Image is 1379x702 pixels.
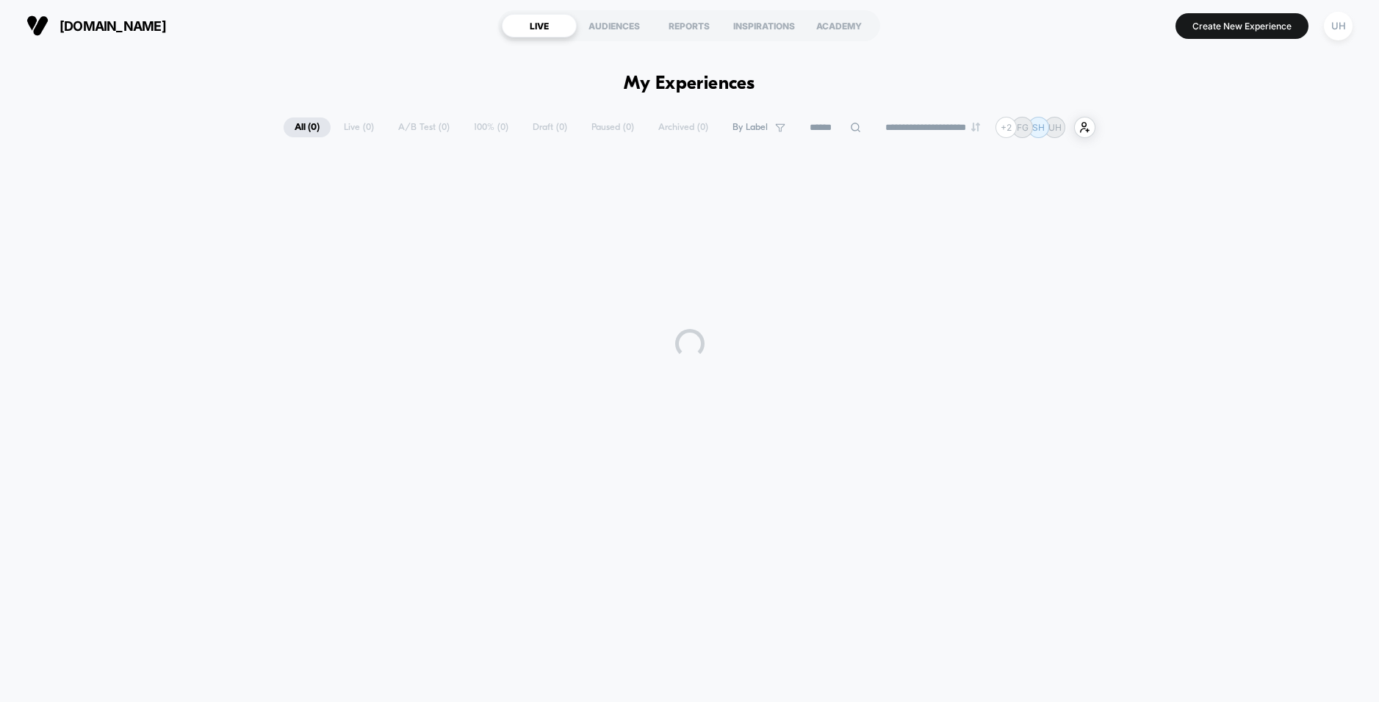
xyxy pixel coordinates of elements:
div: LIVE [502,14,577,37]
span: By Label [732,122,768,133]
div: + 2 [995,117,1017,138]
div: UH [1324,12,1353,40]
div: REPORTS [652,14,727,37]
span: [DOMAIN_NAME] [60,18,166,34]
button: Create New Experience [1175,13,1308,39]
h1: My Experiences [624,73,755,95]
div: ACADEMY [802,14,876,37]
p: FG [1017,122,1029,133]
div: AUDIENCES [577,14,652,37]
button: UH [1319,11,1357,41]
button: [DOMAIN_NAME] [22,14,170,37]
p: UH [1048,122,1062,133]
p: SH [1032,122,1045,133]
div: INSPIRATIONS [727,14,802,37]
img: Visually logo [26,15,48,37]
span: All ( 0 ) [284,117,331,137]
img: end [971,123,980,131]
